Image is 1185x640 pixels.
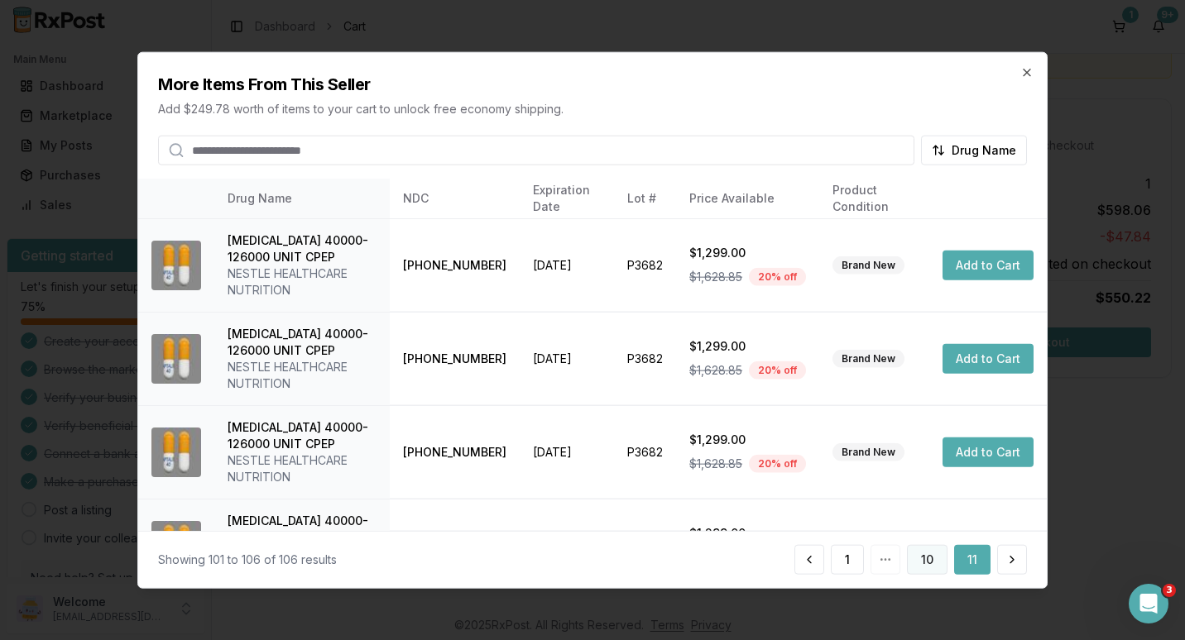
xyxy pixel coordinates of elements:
[689,455,742,471] span: $1,628.85
[614,405,676,499] td: P3682
[1129,584,1168,623] iframe: Intercom live chat
[214,179,390,218] th: Drug Name
[749,454,806,472] div: 20 % off
[943,250,1034,279] button: Add to Cart
[832,349,904,367] div: Brand New
[158,101,1027,117] p: Add $249.78 worth of items to your cart to unlock free economy shipping.
[390,179,520,218] th: NDC
[158,551,337,567] div: Showing 101 to 106 of 106 results
[943,530,1034,560] button: Add to Cart
[676,179,819,218] th: Price Available
[954,544,991,574] button: 11
[228,325,377,358] div: [MEDICAL_DATA] 40000-126000 UNIT CPEP
[689,337,806,354] div: $1,299.00
[614,312,676,405] td: P3682
[520,218,614,312] td: [DATE]
[952,142,1016,159] span: Drug Name
[520,312,614,405] td: [DATE]
[907,544,948,574] button: 10
[943,437,1034,466] button: Add to Cart
[390,312,520,405] td: [PHONE_NUMBER]
[749,361,806,379] div: 20 % off
[390,405,520,499] td: [PHONE_NUMBER]
[151,427,201,476] img: Zenpep 40000-126000 UNIT CPEP
[520,499,614,592] td: [DATE]
[520,405,614,499] td: [DATE]
[689,431,806,447] div: $1,299.00
[228,512,377,545] div: [MEDICAL_DATA] 40000-126000 UNIT CPEP
[390,218,520,312] td: [PHONE_NUMBER]
[749,267,806,285] div: 20 % off
[614,218,676,312] td: P3682
[228,418,377,451] div: [MEDICAL_DATA] 40000-126000 UNIT CPEP
[614,499,676,592] td: P3682
[1163,584,1176,597] span: 3
[158,73,1027,96] h2: More Items From This Seller
[151,520,201,570] img: Zenpep 40000-126000 UNIT CPEP
[390,499,520,592] td: [PHONE_NUMBER]
[228,358,377,391] div: NESTLE HEALTHCARE NUTRITION
[921,136,1027,165] button: Drug Name
[832,442,904,461] div: Brand New
[228,232,377,265] div: [MEDICAL_DATA] 40000-126000 UNIT CPEP
[689,244,806,260] div: $1,299.00
[228,451,377,485] div: NESTLE HEALTHCARE NUTRITION
[151,240,201,289] img: Zenpep 40000-126000 UNIT CPEP
[614,179,676,218] th: Lot #
[832,256,904,274] div: Brand New
[689,361,742,378] span: $1,628.85
[831,544,864,574] button: 1
[689,524,806,541] div: $1,299.00
[520,179,614,218] th: Expiration Date
[151,333,201,383] img: Zenpep 40000-126000 UNIT CPEP
[943,343,1034,373] button: Add to Cart
[819,179,929,218] th: Product Condition
[228,265,377,298] div: NESTLE HEALTHCARE NUTRITION
[689,268,742,284] span: $1,628.85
